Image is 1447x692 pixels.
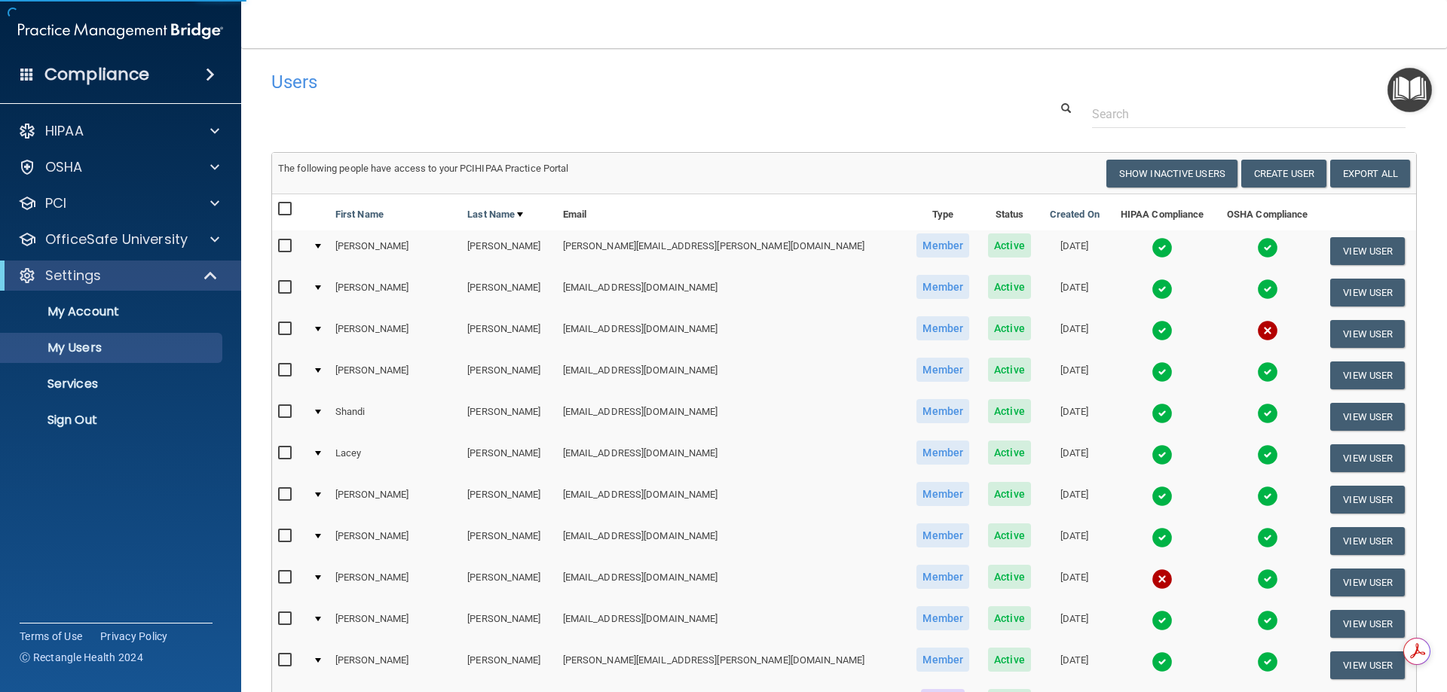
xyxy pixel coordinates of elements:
[45,158,83,176] p: OSHA
[1152,569,1173,590] img: cross.ca9f0e7f.svg
[907,194,979,230] th: Type
[988,523,1031,547] span: Active
[557,479,907,520] td: [EMAIL_ADDRESS][DOMAIN_NAME]
[916,275,969,299] span: Member
[100,629,168,644] a: Privacy Policy
[329,396,461,437] td: Shandi
[1330,651,1405,679] button: View User
[1330,569,1405,596] button: View User
[10,340,216,355] p: My Users
[20,629,82,644] a: Terms of Use
[557,230,907,272] td: [PERSON_NAME][EMAIL_ADDRESS][PERSON_NAME][DOMAIN_NAME]
[1040,562,1109,603] td: [DATE]
[1257,610,1278,631] img: tick.e7d51cea.svg
[461,479,556,520] td: [PERSON_NAME]
[557,194,907,230] th: Email
[557,520,907,562] td: [EMAIL_ADDRESS][DOMAIN_NAME]
[461,562,556,603] td: [PERSON_NAME]
[988,358,1031,382] span: Active
[1040,645,1109,686] td: [DATE]
[557,396,907,437] td: [EMAIL_ADDRESS][DOMAIN_NAME]
[20,650,143,665] span: Ⓒ Rectangle Health 2024
[557,562,907,603] td: [EMAIL_ADDRESS][DOMAIN_NAME]
[18,267,219,285] a: Settings
[461,313,556,355] td: [PERSON_NAME]
[1152,444,1173,465] img: tick.e7d51cea.svg
[988,233,1031,258] span: Active
[916,565,969,589] span: Member
[329,520,461,562] td: [PERSON_NAME]
[1040,603,1109,645] td: [DATE]
[10,376,216,392] p: Services
[461,396,556,437] td: [PERSON_NAME]
[1330,403,1405,431] button: View User
[1040,479,1109,520] td: [DATE]
[1152,361,1173,383] img: tick.e7d51cea.svg
[1387,68,1432,112] button: Open Resource Center
[1152,237,1173,258] img: tick.e7d51cea.svg
[557,437,907,479] td: [EMAIL_ADDRESS][DOMAIN_NAME]
[44,64,149,85] h4: Compliance
[1257,320,1278,341] img: cross.ca9f0e7f.svg
[1216,194,1320,230] th: OSHA Compliance
[461,230,556,272] td: [PERSON_NAME]
[45,267,101,285] p: Settings
[988,565,1031,589] span: Active
[557,355,907,396] td: [EMAIL_ADDRESS][DOMAIN_NAME]
[988,648,1031,672] span: Active
[467,206,523,224] a: Last Name
[461,272,556,313] td: [PERSON_NAME]
[45,194,66,212] p: PCI
[1330,527,1405,555] button: View User
[1152,279,1173,300] img: tick.e7d51cea.svg
[1257,444,1278,465] img: tick.e7d51cea.svg
[329,603,461,645] td: [PERSON_NAME]
[1109,194,1216,230] th: HIPAA Compliance
[329,645,461,686] td: [PERSON_NAME]
[1040,437,1109,479] td: [DATE]
[461,520,556,562] td: [PERSON_NAME]
[461,603,556,645] td: [PERSON_NAME]
[1330,444,1405,472] button: View User
[461,355,556,396] td: [PERSON_NAME]
[18,194,219,212] a: PCI
[1330,237,1405,265] button: View User
[988,606,1031,630] span: Active
[979,194,1040,230] th: Status
[916,648,969,672] span: Member
[557,313,907,355] td: [EMAIL_ADDRESS][DOMAIN_NAME]
[1257,361,1278,383] img: tick.e7d51cea.svg
[557,645,907,686] td: [PERSON_NAME][EMAIL_ADDRESS][PERSON_NAME][DOMAIN_NAME]
[1330,320,1405,348] button: View User
[1050,206,1100,224] a: Created On
[18,16,223,46] img: PMB logo
[1330,160,1410,187] a: Export All
[988,441,1031,465] span: Active
[329,230,461,272] td: [PERSON_NAME]
[1152,320,1173,341] img: tick.e7d51cea.svg
[18,158,219,176] a: OSHA
[335,206,384,224] a: First Name
[1257,279,1278,300] img: tick.e7d51cea.svg
[329,479,461,520] td: [PERSON_NAME]
[988,399,1031,423] span: Active
[1257,569,1278,590] img: tick.e7d51cea.svg
[271,72,930,92] h4: Users
[988,316,1031,340] span: Active
[916,233,969,258] span: Member
[1257,486,1278,507] img: tick.e7d51cea.svg
[1257,403,1278,424] img: tick.e7d51cea.svg
[18,230,219,248] a: OfficeSafe University
[1040,230,1109,272] td: [DATE]
[1040,355,1109,396] td: [DATE]
[461,645,556,686] td: [PERSON_NAME]
[1040,272,1109,313] td: [DATE]
[557,603,907,645] td: [EMAIL_ADDRESS][DOMAIN_NAME]
[329,562,461,603] td: [PERSON_NAME]
[557,272,907,313] td: [EMAIL_ADDRESS][DOMAIN_NAME]
[1257,651,1278,672] img: tick.e7d51cea.svg
[916,482,969,506] span: Member
[988,482,1031,506] span: Active
[988,275,1031,299] span: Active
[1257,237,1278,258] img: tick.e7d51cea.svg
